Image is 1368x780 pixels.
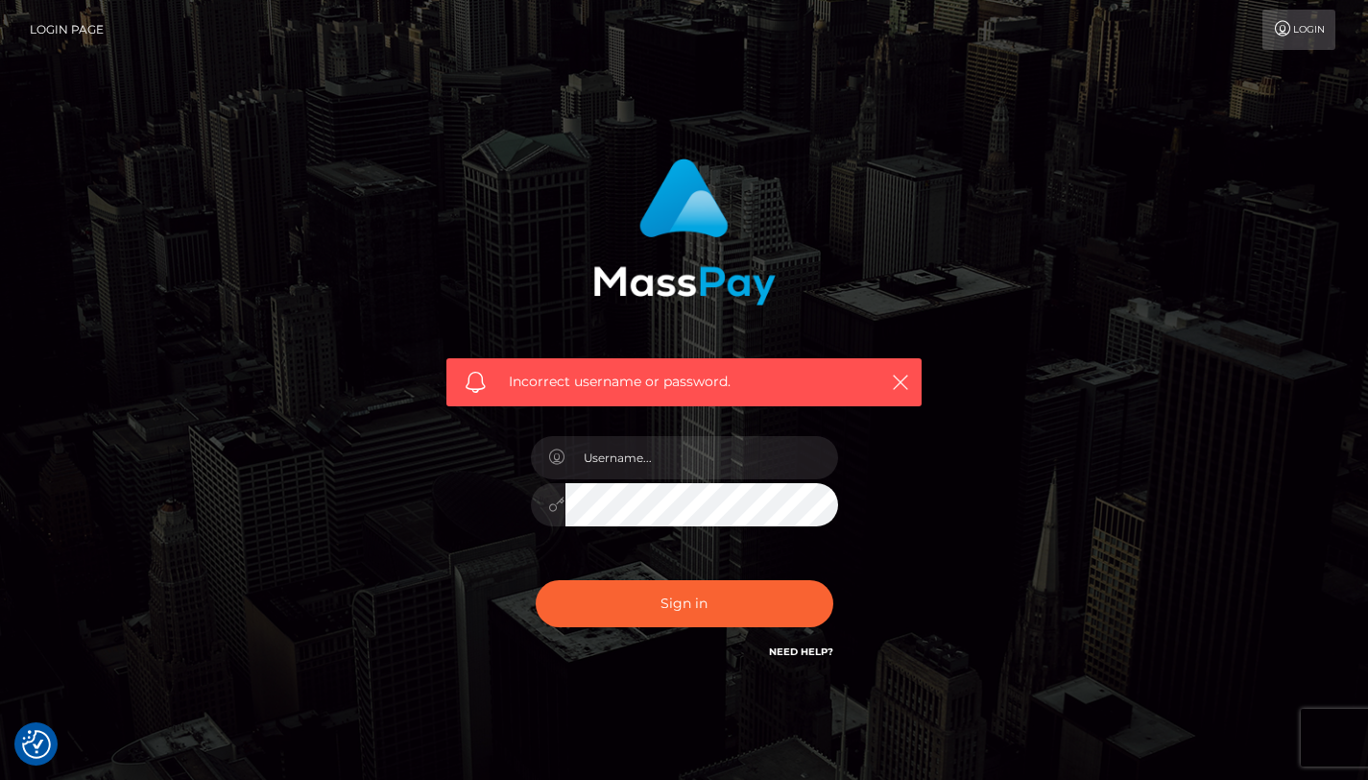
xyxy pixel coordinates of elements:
a: Login [1262,10,1335,50]
span: Incorrect username or password. [509,372,859,392]
button: Consent Preferences [22,730,51,759]
img: MassPay Login [593,158,776,305]
a: Login Page [30,10,104,50]
button: Sign in [536,580,833,627]
img: Revisit consent button [22,730,51,759]
a: Need Help? [769,646,833,658]
input: Username... [565,436,838,479]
